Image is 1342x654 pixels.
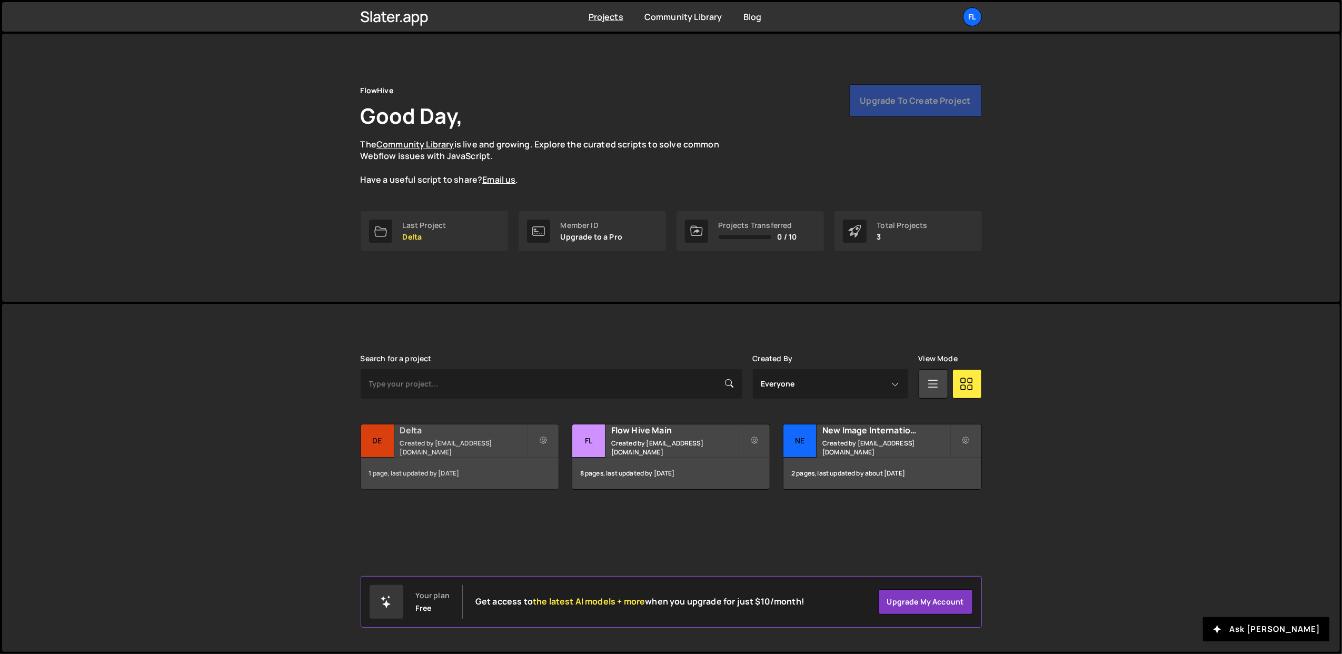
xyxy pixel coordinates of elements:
[376,138,454,150] a: Community Library
[361,369,742,399] input: Type your project...
[361,354,432,363] label: Search for a project
[561,221,623,230] div: Member ID
[403,221,446,230] div: Last Project
[783,424,817,458] div: Ne
[822,424,949,436] h2: New Image International
[482,174,515,185] a: Email us
[361,84,393,97] div: FlowHive
[361,211,508,251] a: Last Project Delta
[644,11,722,23] a: Community Library
[719,221,797,230] div: Projects Transferred
[963,7,982,26] a: Fl
[743,11,762,23] a: Blog
[403,233,446,241] p: Delta
[533,596,645,607] span: the latest AI models + more
[572,424,770,490] a: Fl Flow Hive Main Created by [EMAIL_ADDRESS][DOMAIN_NAME] 8 pages, last updated by [DATE]
[416,591,450,600] div: Your plan
[361,458,559,489] div: 1 page, last updated by [DATE]
[877,221,928,230] div: Total Projects
[919,354,958,363] label: View Mode
[361,424,559,490] a: De Delta Created by [EMAIL_ADDRESS][DOMAIN_NAME] 1 page, last updated by [DATE]
[361,138,740,186] p: The is live and growing. Explore the curated scripts to solve common Webflow issues with JavaScri...
[778,233,797,241] span: 0 / 10
[877,233,928,241] p: 3
[572,458,770,489] div: 8 pages, last updated by [DATE]
[1203,617,1329,641] button: Ask [PERSON_NAME]
[475,597,804,607] h2: Get access to when you upgrade for just $10/month!
[783,458,981,489] div: 2 pages, last updated by about [DATE]
[783,424,981,490] a: Ne New Image International Created by [EMAIL_ADDRESS][DOMAIN_NAME] 2 pages, last updated by about...
[822,439,949,457] small: Created by [EMAIL_ADDRESS][DOMAIN_NAME]
[753,354,793,363] label: Created By
[878,589,973,615] a: Upgrade my account
[416,604,432,612] div: Free
[611,439,738,457] small: Created by [EMAIL_ADDRESS][DOMAIN_NAME]
[572,424,605,458] div: Fl
[361,424,394,458] div: De
[611,424,738,436] h2: Flow Hive Main
[400,424,527,436] h2: Delta
[400,439,527,457] small: Created by [EMAIL_ADDRESS][DOMAIN_NAME]
[361,101,463,130] h1: Good Day,
[589,11,623,23] a: Projects
[561,233,623,241] p: Upgrade to a Pro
